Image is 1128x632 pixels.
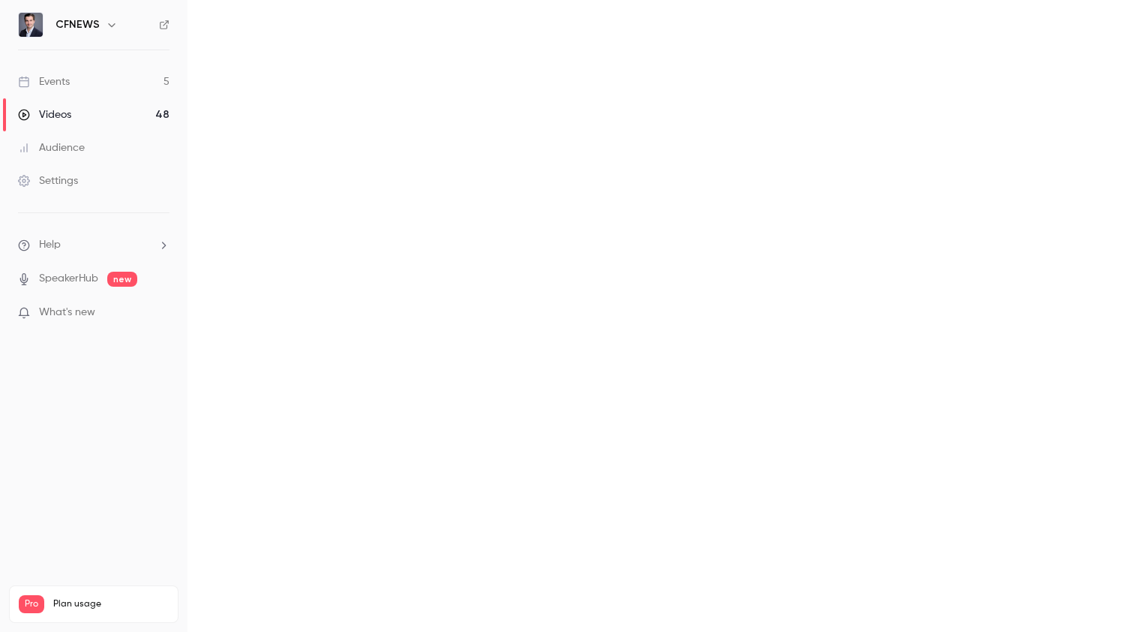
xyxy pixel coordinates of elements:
[18,140,85,155] div: Audience
[151,306,169,320] iframe: Noticeable Trigger
[18,74,70,89] div: Events
[39,305,95,321] span: What's new
[39,271,98,287] a: SpeakerHub
[19,13,43,37] img: CFNEWS
[107,272,137,287] span: new
[55,17,100,32] h6: CFNEWS
[39,237,61,253] span: Help
[18,107,71,122] div: Videos
[18,237,169,253] li: help-dropdown-opener
[18,173,78,188] div: Settings
[53,598,169,610] span: Plan usage
[19,595,44,613] span: Pro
